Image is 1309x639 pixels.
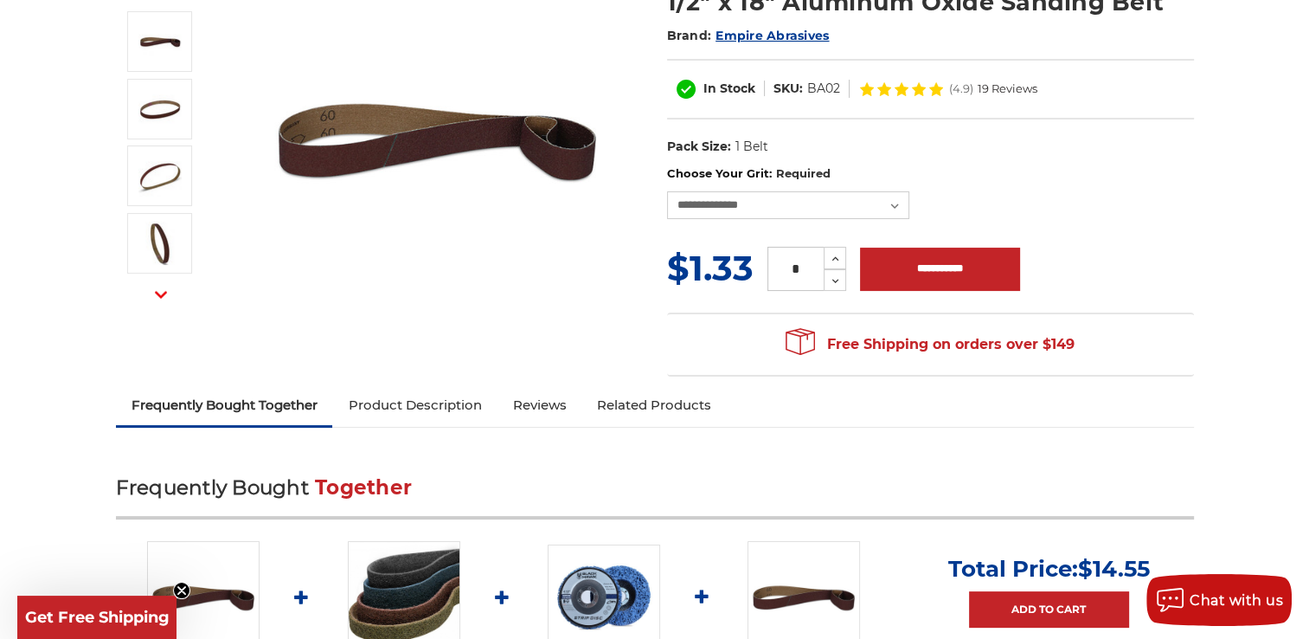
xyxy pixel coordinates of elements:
a: Add to Cart [969,591,1129,628]
button: Chat with us [1146,574,1292,626]
img: 1/2" x 18" Sanding Belt AOX [138,154,182,197]
img: 1/2" x 18" Aluminum Oxide Sanding Belt [138,87,182,131]
span: Frequently Bought [116,475,309,500]
span: $14.55 [1078,555,1150,583]
img: 1/2" x 18" - Aluminum Oxide Sanding Belt [138,222,182,265]
a: Empire Abrasives [715,28,829,43]
span: Get Free Shipping [25,608,170,627]
dd: 1 Belt [735,138,767,156]
span: Brand: [667,28,712,43]
label: Choose Your Grit: [667,165,1194,183]
button: Close teaser [173,582,190,599]
div: Get Free ShippingClose teaser [17,596,176,639]
dt: Pack Size: [667,138,731,156]
button: Next [140,275,182,313]
span: Free Shipping on orders over $149 [786,327,1075,362]
small: Required [775,166,830,180]
a: Reviews [497,386,581,424]
span: 19 Reviews [978,83,1037,94]
img: 1/2" x 18" Aluminum Oxide File Belt [138,20,182,63]
a: Frequently Bought Together [116,386,333,424]
span: $1.33 [667,247,754,289]
span: In Stock [703,81,755,96]
dt: SKU: [773,80,803,98]
a: Related Products [581,386,727,424]
span: (4.9) [949,83,973,94]
dd: BA02 [807,80,840,98]
a: Product Description [332,386,497,424]
p: Total Price: [948,555,1150,583]
span: Chat with us [1190,592,1283,609]
span: Together [315,475,412,500]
